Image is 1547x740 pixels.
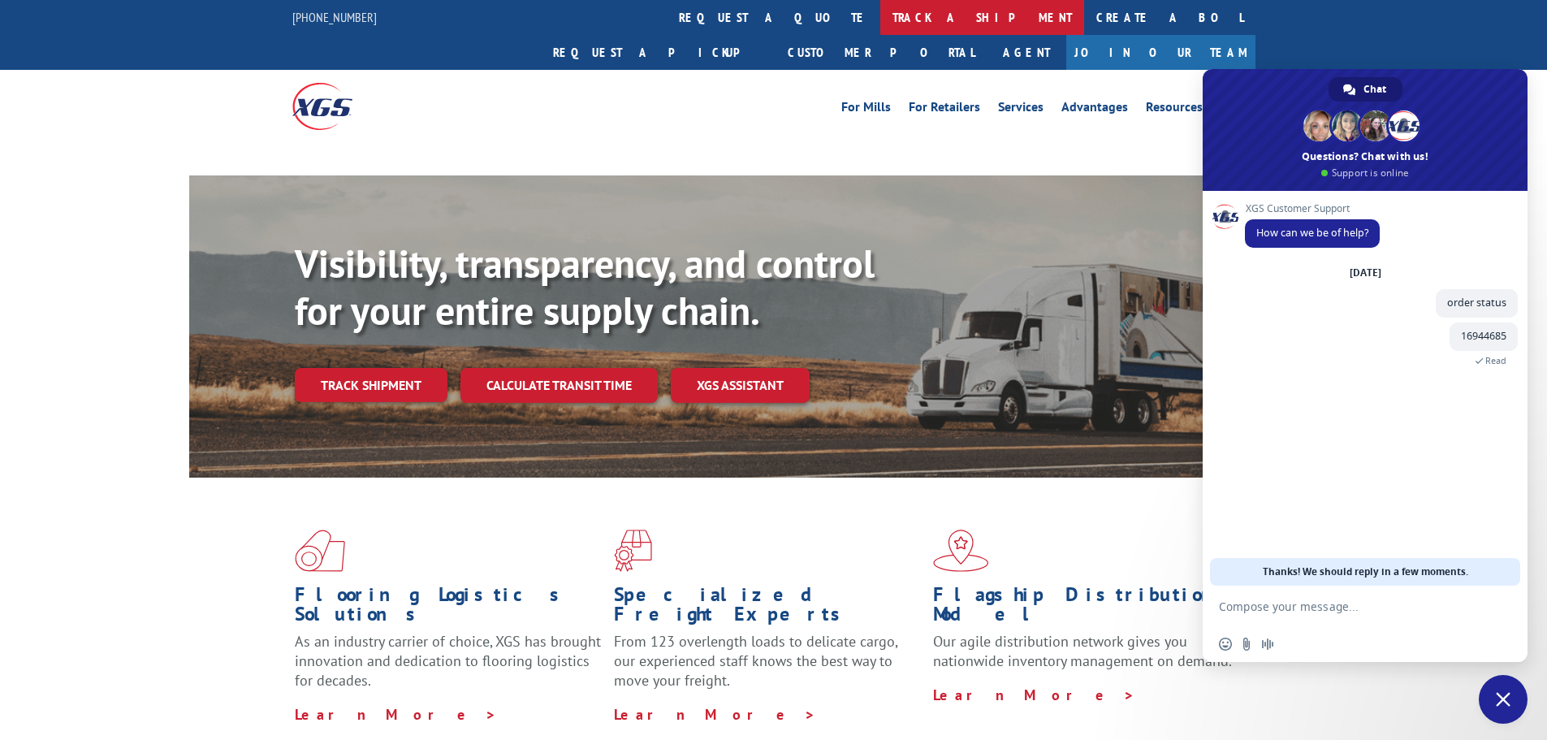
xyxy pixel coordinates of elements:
a: Request a pickup [541,35,776,70]
a: Customer Portal [776,35,987,70]
span: Thanks! We should reply in a few moments. [1263,558,1468,586]
a: Advantages [1061,101,1128,119]
b: Visibility, transparency, and control for your entire supply chain. [295,238,875,335]
a: Learn More > [614,705,816,724]
h1: Specialized Freight Experts [614,585,921,632]
div: Close chat [1479,675,1528,724]
img: xgs-icon-focused-on-flooring-red [614,530,652,572]
a: Join Our Team [1066,35,1255,70]
img: xgs-icon-total-supply-chain-intelligence-red [295,530,345,572]
a: Services [998,101,1044,119]
a: For Mills [841,101,891,119]
a: For Retailers [909,101,980,119]
div: Chat [1329,77,1402,102]
span: Read [1485,355,1506,366]
span: XGS Customer Support [1245,203,1380,214]
a: XGS ASSISTANT [671,368,810,403]
a: [PHONE_NUMBER] [292,9,377,25]
a: Calculate transit time [460,368,658,403]
span: How can we be of help? [1256,226,1368,240]
a: Agent [987,35,1066,70]
span: Chat [1363,77,1386,102]
div: [DATE] [1350,268,1381,278]
span: Audio message [1261,638,1274,651]
span: order status [1447,296,1506,309]
p: From 123 overlength loads to delicate cargo, our experienced staff knows the best way to move you... [614,632,921,704]
textarea: Compose your message... [1219,599,1476,614]
span: Our agile distribution network gives you nationwide inventory management on demand. [933,632,1232,670]
span: Send a file [1240,638,1253,651]
span: Insert an emoji [1219,638,1232,651]
img: xgs-icon-flagship-distribution-model-red [933,530,989,572]
a: Track shipment [295,368,447,402]
span: As an industry carrier of choice, XGS has brought innovation and dedication to flooring logistics... [295,632,601,690]
span: 16944685 [1461,329,1506,343]
a: Learn More > [295,705,497,724]
h1: Flooring Logistics Solutions [295,585,602,632]
a: Learn More > [933,686,1135,704]
h1: Flagship Distribution Model [933,585,1240,632]
a: Resources [1146,101,1203,119]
